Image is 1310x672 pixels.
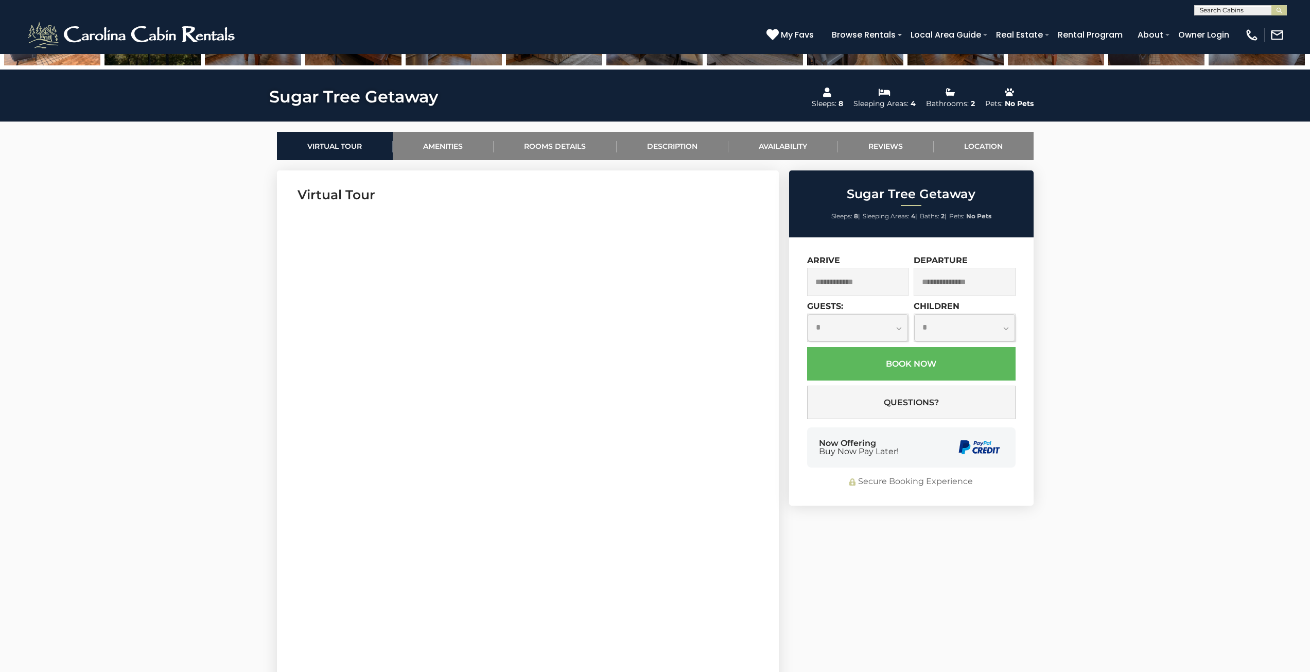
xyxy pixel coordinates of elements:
[807,255,840,265] label: Arrive
[807,347,1016,381] button: Book Now
[728,132,838,160] a: Availability
[1132,26,1168,44] a: About
[1270,28,1284,42] img: mail-regular-white.png
[819,439,899,456] div: Now Offering
[807,476,1016,488] div: Secure Booking Experience
[914,301,959,311] label: Children
[792,187,1031,201] h2: Sugar Tree Getaway
[393,132,494,160] a: Amenities
[911,212,915,220] strong: 4
[863,210,917,223] li: |
[934,132,1034,160] a: Location
[905,26,986,44] a: Local Area Guide
[1053,26,1128,44] a: Rental Program
[863,212,910,220] span: Sleeping Areas:
[854,212,858,220] strong: 8
[966,212,991,220] strong: No Pets
[914,255,968,265] label: Departure
[1173,26,1234,44] a: Owner Login
[781,28,814,41] span: My Favs
[26,20,239,50] img: White-1-2.png
[831,212,852,220] span: Sleeps:
[819,447,899,456] span: Buy Now Pay Later!
[838,132,934,160] a: Reviews
[1245,28,1259,42] img: phone-regular-white.png
[949,212,965,220] span: Pets:
[766,28,816,42] a: My Favs
[941,212,945,220] strong: 2
[807,386,1016,419] button: Questions?
[920,210,947,223] li: |
[617,132,728,160] a: Description
[807,301,843,311] label: Guests:
[298,186,758,204] h3: Virtual Tour
[277,132,393,160] a: Virtual Tour
[298,214,737,461] iframe: YouTube video player
[827,26,901,44] a: Browse Rentals
[920,212,939,220] span: Baths:
[991,26,1048,44] a: Real Estate
[831,210,860,223] li: |
[494,132,617,160] a: Rooms Details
